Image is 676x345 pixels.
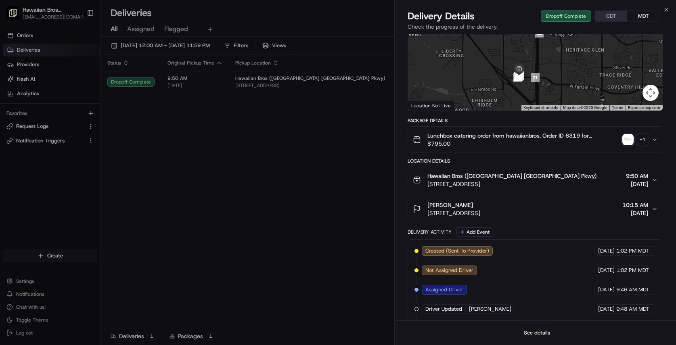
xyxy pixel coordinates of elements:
[25,147,65,153] span: [PERSON_NAME]
[622,201,648,209] span: 10:15 AM
[622,134,648,145] button: signature_proof_of_delivery image+1
[598,305,615,313] span: [DATE]
[616,286,649,293] span: 9:46 AM MDT
[408,158,663,164] div: Location Details
[513,73,522,82] div: 9
[427,140,619,148] span: $795.00
[65,177,133,192] a: 💻API Documentation
[427,201,473,209] span: [PERSON_NAME]
[8,181,15,188] div: 📗
[25,125,65,132] span: [PERSON_NAME]
[16,180,62,188] span: Knowledge Base
[515,71,523,80] div: 18
[628,105,660,110] a: Report a map error
[616,305,649,313] span: 9:48 AM MDT
[531,73,540,82] div: 21
[427,132,619,140] span: Lunchbox catering order from hawaiianbros. Order ID 6319 for [PERSON_NAME].
[8,117,21,130] img: Brittany Newman
[425,267,473,274] span: Not Assigned Driver
[408,23,663,31] p: Check the progress of the delivery.
[16,147,23,154] img: 1736555255976-a54dd68f-1ca7-489b-9aae-adbdc363a1c4
[408,100,454,111] div: Location Not Live
[408,229,452,235] div: Delivery Activity
[8,139,21,152] img: Masood Aslam
[8,77,23,92] img: 1736555255976-a54dd68f-1ca7-489b-9aae-adbdc363a1c4
[76,180,130,188] span: API Documentation
[21,52,133,61] input: Clear
[57,200,98,206] a: Powered byPylon
[408,127,663,153] button: Lunchbox catering order from hawaiianbros. Order ID 6319 for [PERSON_NAME].$795.00signature_proof...
[408,117,663,124] div: Package Details
[520,327,554,339] button: See details
[427,180,596,188] span: [STREET_ADDRESS]
[637,134,648,145] div: + 1
[626,180,648,188] span: [DATE]
[410,100,437,111] img: Google
[408,10,475,23] span: Delivery Details
[80,200,98,206] span: Pylon
[71,147,88,153] span: [DATE]
[469,305,511,313] span: [PERSON_NAME]
[8,105,54,111] div: Past conversations
[8,32,147,45] p: Welcome 👋
[514,72,523,81] div: 16
[427,209,480,217] span: [STREET_ADDRESS]
[408,196,663,222] button: [PERSON_NAME][STREET_ADDRESS]10:15 AM[DATE]
[595,11,627,21] button: CDT
[67,147,70,153] span: •
[408,167,663,193] button: Hawaiian Bros ([GEOGRAPHIC_DATA] [GEOGRAPHIC_DATA] Pkwy)[STREET_ADDRESS]9:50 AM[DATE]
[622,134,634,145] img: signature_proof_of_delivery image
[125,103,147,113] button: See all
[616,247,649,255] span: 1:02 PM MDT
[598,247,615,255] span: [DATE]
[523,105,558,111] button: Keyboard shortcuts
[425,247,489,255] span: Created (Sent To Provider)
[643,85,659,101] button: Map camera controls
[612,105,623,110] a: Terms
[598,286,615,293] span: [DATE]
[67,125,70,132] span: •
[456,227,492,237] button: Add Event
[36,77,132,85] div: Start new chat
[626,172,648,180] span: 9:50 AM
[5,177,65,192] a: 📗Knowledge Base
[410,100,437,111] a: Open this area in Google Maps (opens a new window)
[515,71,524,80] div: 20
[71,125,88,132] span: [DATE]
[425,305,462,313] span: Driver Updated
[16,125,23,132] img: 1736555255976-a54dd68f-1ca7-489b-9aae-adbdc363a1c4
[17,77,31,92] img: 9188753566659_6852d8bf1fb38e338040_72.png
[425,286,463,293] span: Assigned Driver
[627,11,659,21] button: MDT
[36,85,111,92] div: We're available if you need us!
[68,181,75,188] div: 💻
[563,105,607,110] span: Map data ©2025 Google
[616,267,649,274] span: 1:02 PM MDT
[622,209,648,217] span: [DATE]
[8,8,24,24] img: Nash
[598,267,615,274] span: [DATE]
[427,172,596,180] span: Hawaiian Bros ([GEOGRAPHIC_DATA] [GEOGRAPHIC_DATA] Pkwy)
[137,79,147,89] button: Start new chat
